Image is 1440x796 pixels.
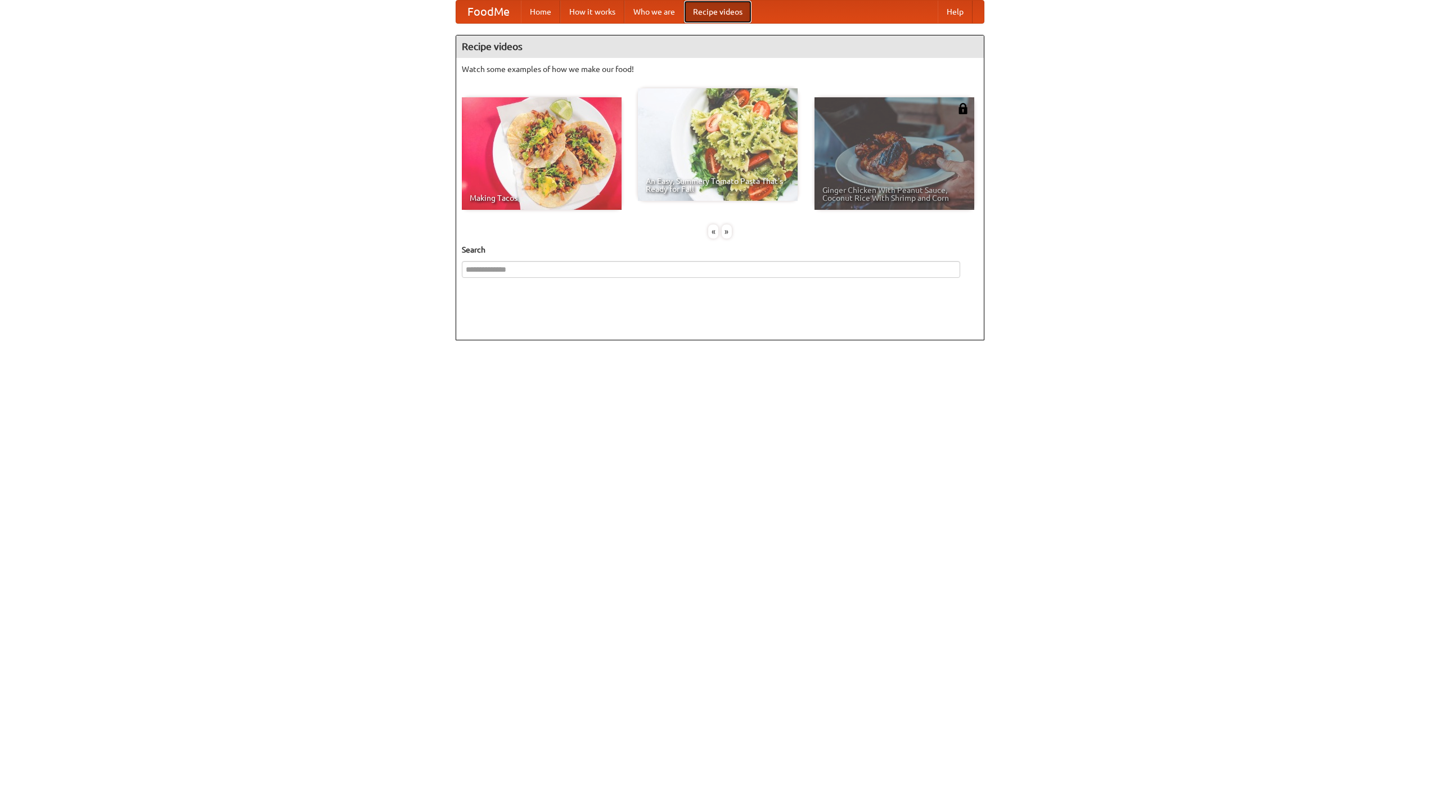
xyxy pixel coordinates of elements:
a: Who we are [624,1,684,23]
a: Help [938,1,973,23]
a: FoodMe [456,1,521,23]
span: Making Tacos [470,194,614,202]
span: An Easy, Summery Tomato Pasta That's Ready for Fall [646,177,790,193]
h4: Recipe videos [456,35,984,58]
div: » [722,224,732,239]
a: How it works [560,1,624,23]
div: « [708,224,718,239]
a: Making Tacos [462,97,622,210]
a: An Easy, Summery Tomato Pasta That's Ready for Fall [638,88,798,201]
h5: Search [462,244,978,255]
a: Home [521,1,560,23]
p: Watch some examples of how we make our food! [462,64,978,75]
a: Recipe videos [684,1,751,23]
img: 483408.png [957,103,969,114]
